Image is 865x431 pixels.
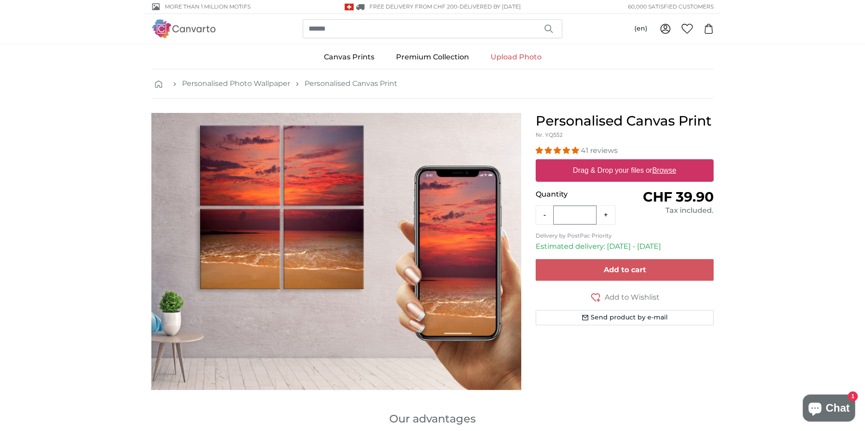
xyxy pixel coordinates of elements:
inbox-online-store-chat: Shopify online store chat [800,395,858,424]
button: (en) [627,21,655,37]
span: FREE delivery from CHF 200 [369,3,457,10]
h3: Our advantages [151,412,714,426]
span: Add to Wishlist [605,292,660,303]
button: Add to Wishlist [536,292,714,303]
a: Premium Collection [385,45,480,69]
span: Add to cart [604,265,646,274]
button: Send product by e-mail [536,310,714,325]
a: Personalised Canvas Print [305,78,397,89]
a: Personalised Photo Wallpaper [182,78,290,89]
div: Tax included. [625,205,714,216]
span: 60,000 satisfied customers [628,3,714,11]
nav: breadcrumbs [151,69,714,99]
button: Add to cart [536,259,714,281]
p: Estimated delivery: [DATE] - [DATE] [536,241,714,252]
span: Delivered by [DATE] [460,3,521,10]
u: Browse [652,166,676,174]
span: 4.98 stars [536,146,581,155]
p: Delivery by PostPac Priority [536,232,714,239]
img: Switzerland [345,4,354,10]
span: Nr. YQ552 [536,131,563,138]
a: Canvas Prints [313,45,385,69]
span: More than 1 million motifs [165,3,250,11]
button: - [536,206,553,224]
label: Drag & Drop your files or [569,162,680,180]
span: 41 reviews [581,146,618,155]
img: Canvarto [151,19,216,38]
a: Upload Photo [480,45,552,69]
h1: Personalised Canvas Print [536,113,714,129]
div: 1 of 1 [151,113,521,390]
span: - [457,3,521,10]
span: CHF 39.90 [643,189,714,205]
img: personalised-canvas-print [151,113,521,390]
button: + [596,206,615,224]
p: Quantity [536,189,624,200]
